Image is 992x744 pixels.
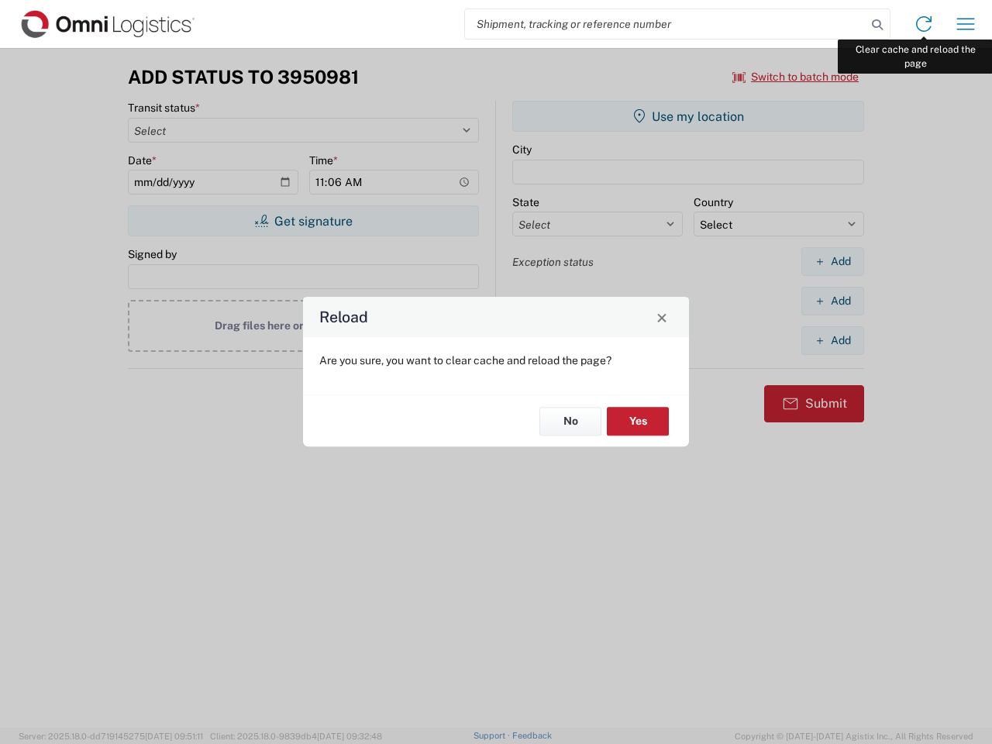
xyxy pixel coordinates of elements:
h4: Reload [319,306,368,329]
input: Shipment, tracking or reference number [465,9,866,39]
p: Are you sure, you want to clear cache and reload the page? [319,353,673,367]
button: No [539,407,601,436]
button: Close [651,306,673,328]
button: Yes [607,407,669,436]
